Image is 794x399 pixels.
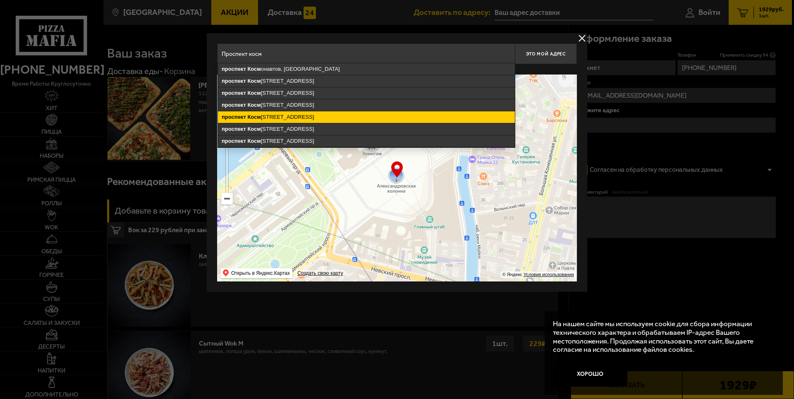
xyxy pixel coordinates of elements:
[218,75,515,87] ymaps: [STREET_ADDRESS]
[247,102,261,108] ymaps: Косм
[222,138,246,144] ymaps: проспект
[222,66,246,72] ymaps: проспект
[218,87,515,99] ymaps: [STREET_ADDRESS]
[218,111,515,123] ymaps: [STREET_ADDRESS]
[231,268,290,278] ymaps: Открыть в Яндекс.Картах
[222,126,246,132] ymaps: проспект
[222,78,246,84] ymaps: проспект
[218,63,515,75] ymaps: онавтов, [GEOGRAPHIC_DATA]
[218,123,515,135] ymaps: [STREET_ADDRESS]
[553,320,770,354] p: На нашем сайте мы используем cookie для сбора информации технического характера и обрабатываем IP...
[296,270,344,276] a: Создать свою карту
[220,268,292,278] ymaps: Открыть в Яндекс.Картах
[247,126,261,132] ymaps: Косм
[515,43,577,64] button: Это мой адрес
[247,90,261,96] ymaps: Косм
[247,114,261,120] ymaps: Косм
[217,66,334,73] p: Укажите дом на карте или в поле ввода
[577,33,587,43] button: delivery type
[218,135,515,147] ymaps: [STREET_ADDRESS]
[222,90,246,96] ymaps: проспект
[222,114,246,120] ymaps: проспект
[247,138,261,144] ymaps: Косм
[247,78,261,84] ymaps: Косм
[247,66,261,72] ymaps: Косм
[218,99,515,111] ymaps: [STREET_ADDRESS]
[524,272,574,277] a: Условия использования
[553,362,627,387] button: Хорошо
[217,43,515,64] input: Введите адрес доставки
[502,272,522,277] ymaps: © Яндекс
[222,102,246,108] ymaps: проспект
[526,51,566,57] span: Это мой адрес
